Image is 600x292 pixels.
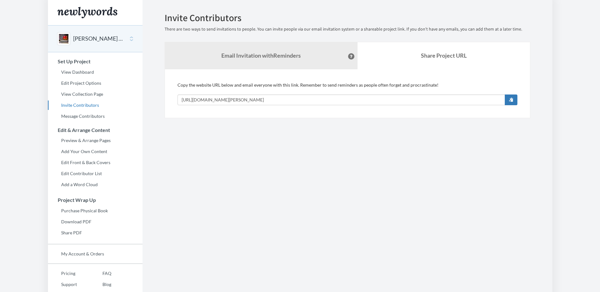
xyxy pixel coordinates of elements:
[48,59,143,64] h3: Set Up Project
[48,197,143,203] h3: Project Wrap Up
[48,127,143,133] h3: Edit & Arrange Content
[178,82,517,105] div: Copy the website URL below and email everyone with this link. Remember to send reminders as peopl...
[48,180,143,189] a: Add a Word Cloud
[48,136,143,145] a: Preview & Arrange Pages
[48,67,143,77] a: View Dashboard
[165,26,530,32] p: There are two ways to send invitations to people. You can invite people via our email invitation ...
[89,280,111,289] a: Blog
[48,78,143,88] a: Edit Project Options
[57,7,117,18] img: Newlywords logo
[48,280,89,289] a: Support
[48,249,143,259] a: My Account & Orders
[48,158,143,167] a: Edit Front & Back Covers
[48,89,143,99] a: View Collection Page
[48,169,143,178] a: Edit Contributor List
[48,112,143,121] a: Message Contributors
[48,217,143,226] a: Download PDF
[48,269,89,278] a: Pricing
[48,147,143,156] a: Add Your Own Content
[221,52,301,59] strong: Email Invitation with Reminders
[48,206,143,215] a: Purchase Physical Book
[48,100,143,110] a: Invite Contributors
[48,228,143,238] a: Share PDF
[165,13,530,23] h2: Invite Contributors
[421,52,467,59] b: Share Project URL
[73,35,124,43] button: [PERSON_NAME] Retirement
[89,269,111,278] a: FAQ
